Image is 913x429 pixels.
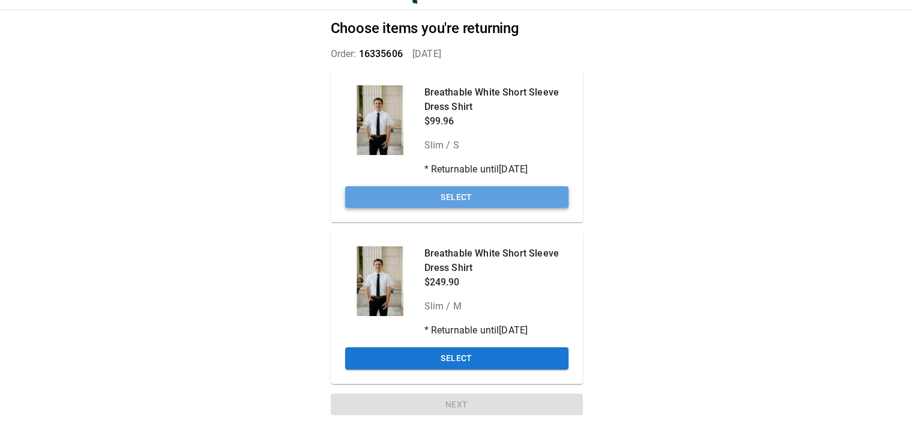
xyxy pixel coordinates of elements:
[359,48,403,59] span: 16335606
[331,20,583,37] h2: Choose items you're returning
[424,246,568,275] p: Breathable White Short Sleeve Dress Shirt
[331,47,583,61] p: Order: [DATE]
[424,85,568,114] p: Breathable White Short Sleeve Dress Shirt
[345,347,568,370] button: Select
[424,138,568,153] p: Slim / S
[345,186,568,208] button: Select
[424,275,568,290] p: $249.90
[345,85,415,155] div: Breathable White Short Sleeve Dress Shirt - Serve Clothing
[424,323,568,338] p: * Returnable until [DATE]
[424,114,568,129] p: $99.96
[424,299,568,314] p: Slim / M
[424,162,568,177] p: * Returnable until [DATE]
[345,246,415,316] div: Breathable White Short Sleeve Dress Shirt - Serve Clothing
